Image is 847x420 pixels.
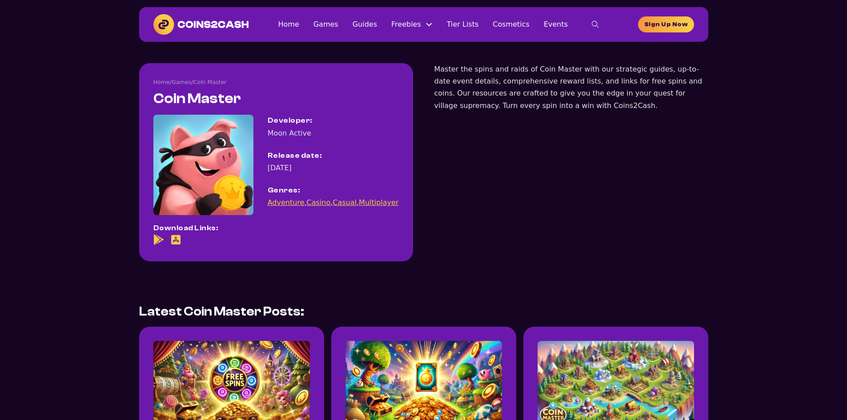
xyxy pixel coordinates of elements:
[268,127,311,139] div: Moon Active
[447,18,479,30] a: Tier Lists
[172,79,191,85] a: Games
[153,14,249,35] img: Coins2Cash Logo
[153,79,170,85] a: Home
[434,65,702,110] span: Master the spins and raids of Coin Master with our strategic guides, up-to-date event details, co...
[268,150,322,162] div: Release date:
[193,79,227,85] span: Coin Master
[268,162,292,174] div: [DATE]
[139,304,304,320] h2: Latest Coin Master Posts:
[268,184,301,196] div: Genres:
[278,18,299,30] a: Home
[493,18,530,30] a: Cosmetics
[170,79,172,85] span: /
[153,222,219,234] div: Download Links:
[153,77,399,87] nav: breadcrumbs
[268,196,399,208] div: , , ,
[638,16,694,32] a: homepage
[582,16,609,33] button: toggle search
[359,198,398,207] a: Multiplayer
[268,198,305,207] a: Adventure
[307,198,331,207] a: Casino
[353,18,377,30] a: Guides
[268,115,313,127] div: Developer:
[333,198,357,207] a: Casual
[153,115,253,215] img: Coin Master game icon
[313,18,338,30] a: Games
[191,79,193,85] span: /
[391,18,421,30] a: Freebies
[544,18,568,30] a: Events
[153,90,241,108] h1: Coin Master
[426,21,433,28] button: Freebies Sub menu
